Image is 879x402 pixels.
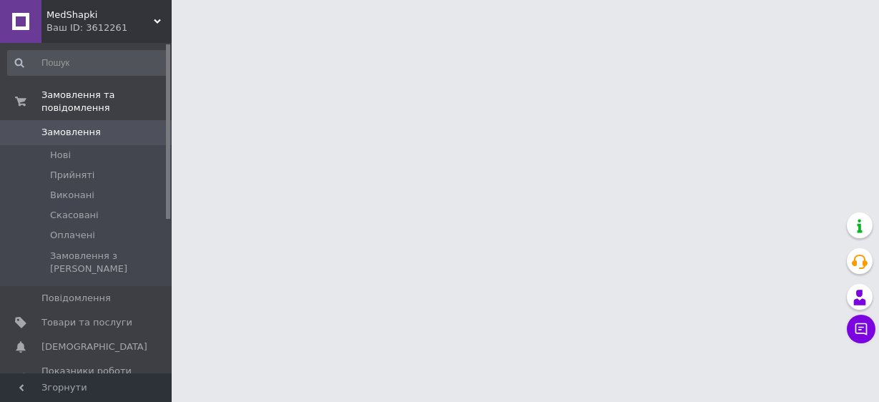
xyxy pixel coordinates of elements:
span: Замовлення [41,126,101,139]
input: Пошук [7,50,169,76]
span: [DEMOGRAPHIC_DATA] [41,340,147,353]
span: Товари та послуги [41,316,132,329]
span: Замовлення та повідомлення [41,89,172,114]
span: MedShapki [46,9,154,21]
span: Повідомлення [41,292,111,305]
span: Скасовані [50,209,99,222]
span: Оплачені [50,229,95,242]
span: Замовлення з [PERSON_NAME] [50,250,167,275]
span: Показники роботи компанії [41,365,132,391]
button: Чат з покупцем [847,315,875,343]
div: Ваш ID: 3612261 [46,21,172,34]
span: Прийняті [50,169,94,182]
span: Нові [50,149,71,162]
span: Виконані [50,189,94,202]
